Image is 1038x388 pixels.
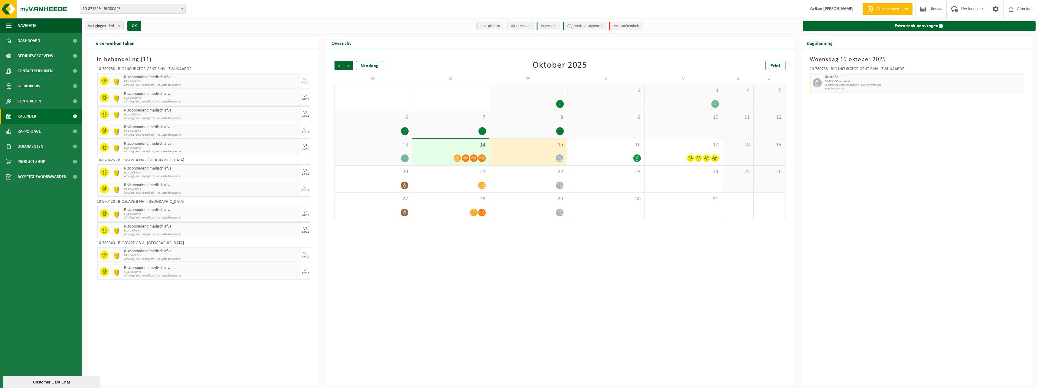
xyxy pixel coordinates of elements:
div: 12/12 [302,272,309,275]
div: 14/11 [302,98,309,101]
span: Risicohoudend medisch afval [124,125,300,130]
img: LP-SB-00050-HPE-22 [112,267,121,276]
div: 1 [556,127,564,135]
div: 26/12 [302,148,309,151]
img: LP-SB-00050-HPE-22 [112,226,121,235]
span: KGA Colli RMA [124,270,300,274]
td: D [412,73,489,84]
img: LP-SB-00050-HPE-22 [112,110,121,119]
div: VR [303,268,308,272]
div: VR [303,227,308,231]
td: Z [722,73,754,84]
li: Afgewerkt [537,22,560,30]
span: Risicohoudend medisch afval [124,75,300,80]
span: 10-877559 - BIOSCAPE [80,5,186,14]
div: VR [303,111,308,115]
div: 10-870428 - BIOSCAPE B NV - [GEOGRAPHIC_DATA] [97,200,310,206]
span: Bedrijfsgegevens [18,48,53,63]
span: Contactpersonen [18,63,53,79]
span: Afhaling (excl. voorrijkost) - op vaste frequentie [124,257,300,261]
div: 1 [401,127,409,135]
span: Risicohoudend medisch afval [124,183,300,188]
a: Print [765,61,785,70]
span: 7 [415,114,486,121]
li: Non-conformiteit [609,22,642,30]
div: VR [303,128,308,131]
span: KGA Colli RMA [124,146,300,150]
div: 14/11 [302,173,309,176]
div: VR [303,94,308,98]
span: Vorige [335,61,344,70]
span: 29 [492,196,563,202]
div: VR [303,186,308,189]
span: KGA Colli RMA [124,113,300,117]
span: Afhaling (excl. voorrijkost) - op vaste frequentie [124,191,300,195]
span: Offerte aanvragen [875,6,909,12]
a: Extra taak aanvragen [803,21,1036,31]
span: 24 [648,169,719,175]
span: Lediging op vaste frequentie (excl. verwerking) [825,83,1021,87]
span: Acceptatievoorwaarden [18,169,67,184]
td: Z [754,73,785,84]
span: 1 [492,87,563,94]
span: 10-877559 - BIOSCAPE [80,5,185,13]
span: Afhaling (excl. voorrijkost) - op vaste frequentie [124,175,300,178]
span: Risicohoudend medisch afval [124,224,300,229]
span: Afhaling (excl. voorrijkost) - op vaste frequentie [124,117,300,120]
iframe: chat widget [3,375,101,388]
div: 28/11 [302,115,309,118]
strong: [PERSON_NAME] [823,7,854,11]
td: W [489,73,567,84]
div: 10-780788 - BIO INCUBATOR GENT 2 NV - ZWIJNAARDE [810,67,1023,73]
h3: Woensdag 15 oktober 2025 [810,55,1023,64]
span: Gebruikers [18,79,40,94]
div: VR [303,252,308,255]
span: Risicohoudend medisch afval [124,92,300,96]
div: 12/12 [302,231,309,234]
span: 12 [757,114,782,121]
div: Vandaag [356,61,383,70]
button: OK [127,21,141,31]
div: 10-780788 - BIO INCUBATOR GENT 2 NV - ZWIJNAARDE [97,67,310,73]
div: VR [303,169,308,173]
span: Vestigingen [88,21,116,31]
span: Afhaling (excl. voorrijkost) - op vaste frequentie [124,133,300,137]
td: D [567,73,645,84]
span: 25 [725,169,750,175]
div: 1 [556,100,564,108]
span: T250002217418 [825,87,1021,91]
span: CR-SU-1C-5 restafval [825,80,1021,83]
div: 12/12 [302,189,309,192]
div: VR [303,78,308,81]
td: M [335,73,412,84]
h2: Overzicht [325,37,357,49]
td: V [645,73,722,84]
button: Vestigingen(6/6) [85,21,124,30]
h2: Te verwerken taken [88,37,141,49]
span: KGA Colli RMA [124,188,300,191]
img: LP-SB-00050-HPE-22 [112,143,121,152]
div: 14/11 [302,214,309,217]
div: VR [303,210,308,214]
div: 1 [711,100,719,108]
span: KGA Colli RMA [124,96,300,100]
span: 14 [415,142,486,149]
span: Risicohoudend medisch afval [124,108,300,113]
div: VR [303,144,308,148]
span: Kalender [18,109,36,124]
span: 11 [725,114,750,121]
span: 22 [492,169,563,175]
li: Uit te voeren [506,22,534,30]
span: 28 [415,196,486,202]
span: Afhaling (excl. voorrijkost) - op vaste frequentie [124,150,300,154]
span: 31 [648,196,719,202]
img: LP-SB-00050-HPE-22 [112,76,121,86]
span: KGA Colli RMA [124,254,300,257]
span: KGA Colli RMA [124,171,300,175]
span: 3 [648,87,719,94]
img: LP-SB-00050-HPE-22 [112,251,121,260]
span: Afhaling (excl. voorrijkost) - op vaste frequentie [124,274,300,278]
span: 15 [492,141,563,148]
span: 19 [757,141,782,148]
span: Risicohoudend medisch afval [124,266,300,270]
